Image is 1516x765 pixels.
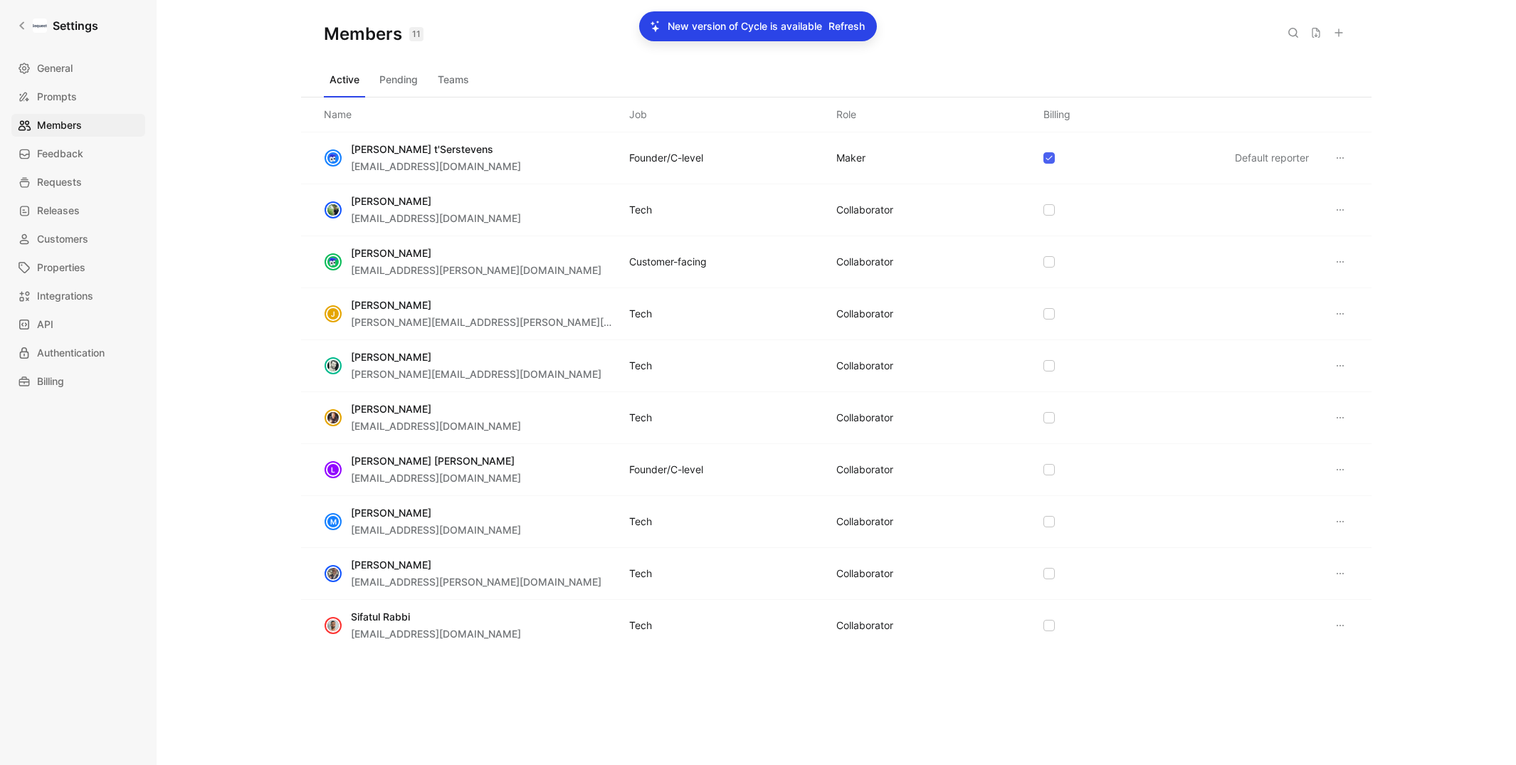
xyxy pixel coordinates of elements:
[668,18,822,35] p: New version of Cycle is available
[37,373,64,390] span: Billing
[629,253,707,270] div: Customer-facing
[326,151,340,165] img: avatar
[409,27,423,41] div: 11
[351,576,601,588] span: [EMAIL_ADDRESS][PERSON_NAME][DOMAIN_NAME]
[11,11,104,40] a: Settings
[351,195,431,207] span: [PERSON_NAME]
[326,463,340,477] div: L
[37,231,88,248] span: Customers
[629,513,652,530] div: Tech
[836,357,893,374] div: COLLABORATOR
[324,68,365,91] button: Active
[629,305,652,322] div: Tech
[37,287,93,305] span: Integrations
[629,149,703,167] div: Founder/C-level
[836,409,893,426] div: COLLABORATOR
[37,344,105,362] span: Authentication
[629,357,652,374] div: Tech
[324,23,423,46] h1: Members
[326,566,340,581] img: avatar
[11,85,145,108] a: Prompts
[37,259,85,276] span: Properties
[836,201,893,218] div: COLLABORATOR
[432,68,475,91] button: Teams
[351,264,601,276] span: [EMAIL_ADDRESS][PERSON_NAME][DOMAIN_NAME]
[11,142,145,165] a: Feedback
[351,403,431,415] span: [PERSON_NAME]
[836,461,893,478] div: COLLABORATOR
[37,60,73,77] span: General
[351,455,515,467] span: [PERSON_NAME] [PERSON_NAME]
[326,515,340,529] div: M
[37,145,83,162] span: Feedback
[351,472,521,484] span: [EMAIL_ADDRESS][DOMAIN_NAME]
[374,68,423,91] button: Pending
[37,202,80,219] span: Releases
[11,370,145,393] a: Billing
[326,359,340,373] img: avatar
[836,513,893,530] div: COLLABORATOR
[351,368,601,380] span: [PERSON_NAME][EMAIL_ADDRESS][DOMAIN_NAME]
[11,199,145,222] a: Releases
[836,565,893,582] div: COLLABORATOR
[351,524,521,536] span: [EMAIL_ADDRESS][DOMAIN_NAME]
[629,106,647,123] div: Job
[351,628,521,640] span: [EMAIL_ADDRESS][DOMAIN_NAME]
[11,57,145,80] a: General
[351,559,431,571] span: [PERSON_NAME]
[629,201,652,218] div: Tech
[326,203,340,217] img: avatar
[37,117,82,134] span: Members
[836,305,893,322] div: COLLABORATOR
[629,461,703,478] div: Founder/C-level
[11,228,145,250] a: Customers
[53,17,98,34] h1: Settings
[828,18,865,35] span: Refresh
[37,174,82,191] span: Requests
[629,409,652,426] div: Tech
[836,253,893,270] div: COLLABORATOR
[351,212,521,224] span: [EMAIL_ADDRESS][DOMAIN_NAME]
[11,256,145,279] a: Properties
[326,618,340,633] img: avatar
[11,313,145,336] a: API
[351,420,521,432] span: [EMAIL_ADDRESS][DOMAIN_NAME]
[324,106,352,123] div: Name
[37,88,77,105] span: Prompts
[828,17,865,36] button: Refresh
[836,617,893,634] div: COLLABORATOR
[1235,152,1309,164] span: Default reporter
[1043,106,1070,123] div: Billing
[629,617,652,634] div: Tech
[351,611,410,623] span: Sifatul Rabbi
[351,299,431,311] span: [PERSON_NAME]
[326,411,340,425] img: avatar
[351,247,431,259] span: [PERSON_NAME]
[351,143,493,155] span: [PERSON_NAME] t'Serstevens
[351,507,431,519] span: [PERSON_NAME]
[836,106,856,123] div: Role
[11,171,145,194] a: Requests
[629,565,652,582] div: Tech
[351,316,682,328] span: [PERSON_NAME][EMAIL_ADDRESS][PERSON_NAME][DOMAIN_NAME]
[836,149,865,167] div: MAKER
[11,342,145,364] a: Authentication
[326,307,340,321] div: J
[11,114,145,137] a: Members
[37,316,53,333] span: API
[351,160,521,172] span: [EMAIL_ADDRESS][DOMAIN_NAME]
[351,351,431,363] span: [PERSON_NAME]
[11,285,145,307] a: Integrations
[326,255,340,269] img: avatar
